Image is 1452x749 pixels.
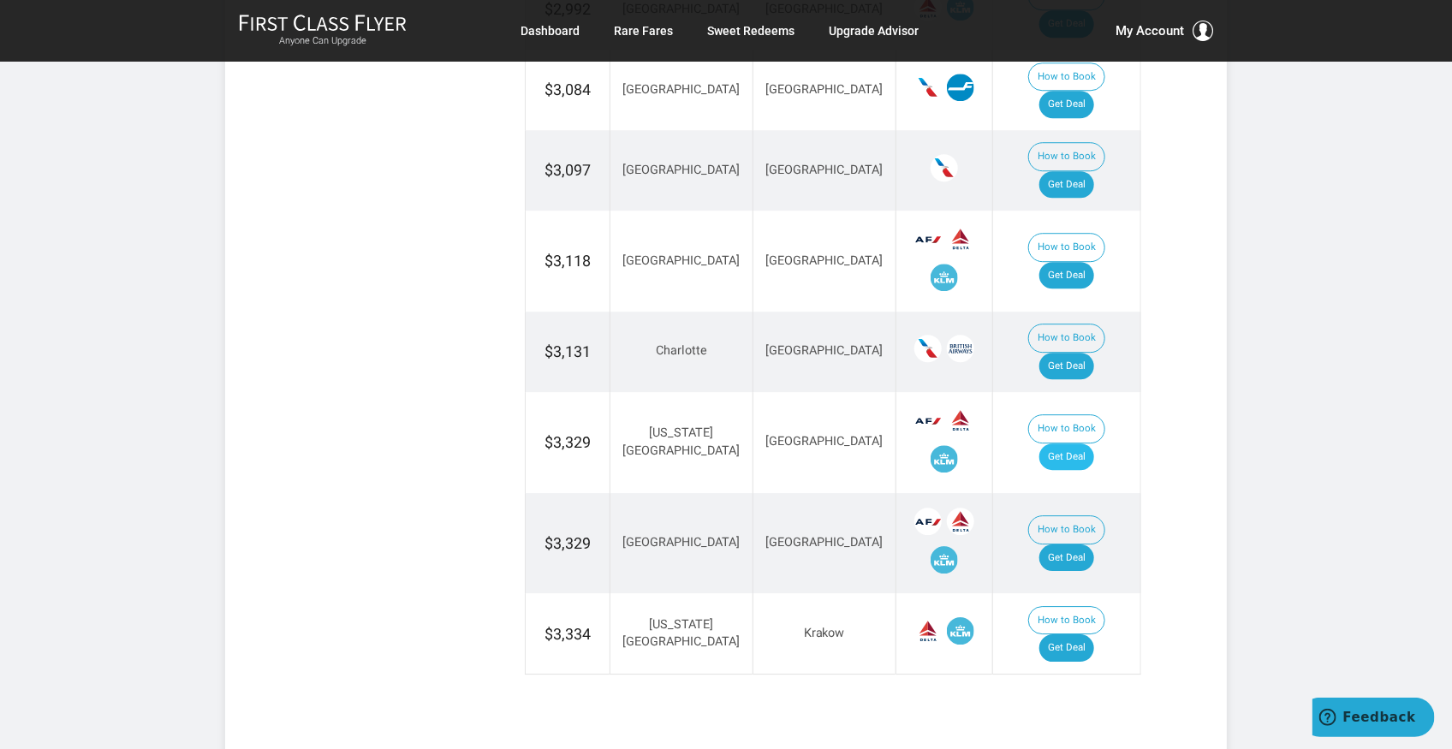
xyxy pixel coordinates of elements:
[765,163,883,177] span: [GEOGRAPHIC_DATA]
[656,343,707,358] span: Charlotte
[765,253,883,268] span: [GEOGRAPHIC_DATA]
[1039,634,1094,662] a: Get Deal
[914,225,942,253] span: Air France
[1028,233,1105,262] button: How to Book
[239,14,407,32] img: First Class Flyer
[544,433,591,451] span: $3,329
[1116,21,1213,41] button: My Account
[544,625,591,643] span: $3,334
[239,35,407,47] small: Anyone Can Upgrade
[947,335,974,362] span: British Airways
[1039,353,1094,380] a: Get Deal
[1116,21,1184,41] span: My Account
[765,82,883,97] span: [GEOGRAPHIC_DATA]
[622,617,740,650] span: [US_STATE][GEOGRAPHIC_DATA]
[1039,544,1094,572] a: Get Deal
[931,546,958,574] span: KLM
[765,434,883,449] span: [GEOGRAPHIC_DATA]
[914,617,942,645] span: Delta Airlines
[1028,62,1105,92] button: How to Book
[544,161,591,179] span: $3,097
[614,15,673,46] a: Rare Fares
[544,342,591,360] span: $3,131
[1312,698,1435,740] iframe: Opens a widget where you can find more information
[1028,606,1105,635] button: How to Book
[622,82,740,97] span: [GEOGRAPHIC_DATA]
[914,74,942,101] span: American Airlines
[931,154,958,181] span: American Airlines
[829,15,919,46] a: Upgrade Advisor
[1039,443,1094,471] a: Get Deal
[947,74,974,101] span: Finnair
[914,335,942,362] span: American Airlines
[1028,142,1105,171] button: How to Book
[947,617,974,645] span: KLM
[914,407,942,434] span: Air France
[1028,414,1105,443] button: How to Book
[622,535,740,550] span: [GEOGRAPHIC_DATA]
[521,15,580,46] a: Dashboard
[622,163,740,177] span: [GEOGRAPHIC_DATA]
[622,253,740,268] span: [GEOGRAPHIC_DATA]
[947,225,974,253] span: Delta Airlines
[1039,262,1094,289] a: Get Deal
[765,343,883,358] span: [GEOGRAPHIC_DATA]
[914,508,942,535] span: Air France
[765,535,883,550] span: [GEOGRAPHIC_DATA]
[1028,324,1105,353] button: How to Book
[1039,91,1094,118] a: Get Deal
[1039,171,1094,199] a: Get Deal
[947,407,974,434] span: Delta Airlines
[544,80,591,98] span: $3,084
[931,264,958,291] span: KLM
[931,445,958,473] span: KLM
[804,626,845,640] span: Krakow
[707,15,794,46] a: Sweet Redeems
[947,508,974,535] span: Delta Airlines
[622,425,740,458] span: [US_STATE][GEOGRAPHIC_DATA]
[1028,515,1105,544] button: How to Book
[544,534,591,552] span: $3,329
[544,252,591,270] span: $3,118
[239,14,407,48] a: First Class FlyerAnyone Can Upgrade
